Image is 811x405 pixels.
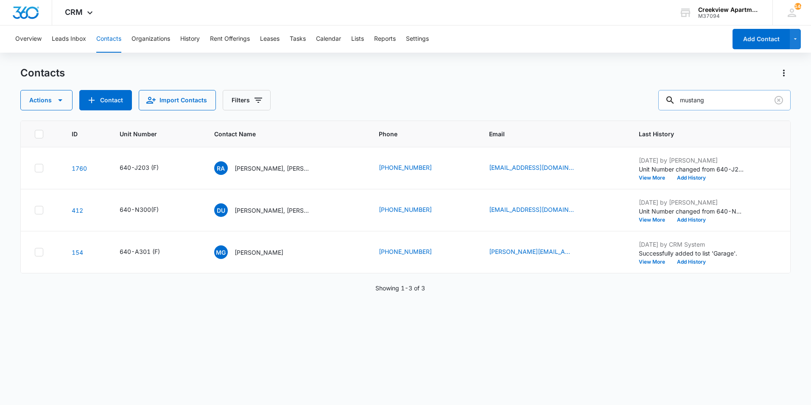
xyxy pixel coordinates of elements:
div: notifications count [794,3,801,10]
p: [PERSON_NAME], [PERSON_NAME] [235,206,311,215]
div: Contact Name - Dillon Unruh, Gabriel Bond - Select to Edit Field [214,203,326,217]
button: Actions [777,66,791,80]
button: Filters [223,90,271,110]
button: View More [639,175,671,180]
div: Email - rylan7aikens@gmail.com - Select to Edit Field [489,163,589,173]
button: Reports [374,25,396,53]
button: Tasks [290,25,306,53]
p: [DATE] by [PERSON_NAME] [639,156,745,165]
span: CRM [65,8,83,17]
button: Settings [406,25,429,53]
span: RA [214,161,228,175]
a: [EMAIL_ADDRESS][DOMAIN_NAME] [489,163,574,172]
button: Lists [351,25,364,53]
button: Add History [671,259,712,264]
span: ID [72,129,87,138]
button: Clear [772,93,786,107]
span: Last History [639,129,764,138]
input: Search Contacts [658,90,791,110]
p: [PERSON_NAME] [235,248,283,257]
div: 640-J203 (F) [120,163,159,172]
div: account id [698,13,760,19]
p: [DATE] by [PERSON_NAME] [639,198,745,207]
div: Phone - (620) 518-1117 - Select to Edit Field [379,205,447,215]
button: Overview [15,25,42,53]
div: Email - dillonunruh@gmail.com - Select to Edit Field [489,205,589,215]
p: Successfully added to list 'Garage'. [639,249,745,258]
div: Phone - (970) 702-4762 - Select to Edit Field [379,247,447,257]
span: Phone [379,129,456,138]
h1: Contacts [20,67,65,79]
a: [PHONE_NUMBER] [379,163,432,172]
a: [EMAIL_ADDRESS][DOMAIN_NAME] [489,205,574,214]
button: Rent Offerings [210,25,250,53]
button: Add History [671,217,712,222]
button: Actions [20,90,73,110]
button: Contacts [96,25,121,53]
span: 144 [794,3,801,10]
span: Contact Name [214,129,346,138]
button: Organizations [131,25,170,53]
a: [PHONE_NUMBER] [379,247,432,256]
button: Leads Inbox [52,25,86,53]
a: Navigate to contact details page for Maegan Goldenstein [72,249,83,256]
p: [DATE] by CRM System [639,240,745,249]
div: Unit Number - 640-A301 (F) - Select to Edit Field [120,247,175,257]
div: Phone - (970) 373-6403 - Select to Edit Field [379,163,447,173]
span: MG [214,245,228,259]
span: DU [214,203,228,217]
div: Unit Number - 640-J203 (F) - Select to Edit Field [120,163,174,173]
button: Add Contact [733,29,790,49]
button: Add Contact [79,90,132,110]
div: 640-N300(F) [120,205,159,214]
a: [PERSON_NAME][EMAIL_ADDRESS][PERSON_NAME][DOMAIN_NAME] [489,247,574,256]
p: Unit Number changed from 640-J203 to 640-J203 (F). [639,165,745,174]
button: History [180,25,200,53]
div: Contact Name - Maegan Goldenstein - Select to Edit Field [214,245,299,259]
p: [PERSON_NAME], [PERSON_NAME], [PERSON_NAME] [235,164,311,173]
div: account name [698,6,760,13]
div: Unit Number - 640-N300(F) - Select to Edit Field [120,205,174,215]
span: Email [489,129,606,138]
span: Unit Number [120,129,194,138]
button: View More [639,259,671,264]
a: Navigate to contact details page for Rylan Aikens, Eden Aikens, Alex Hinz [72,165,87,172]
p: Showing 1-3 of 3 [375,284,425,292]
button: View More [639,217,671,222]
button: Leases [260,25,280,53]
button: Import Contacts [139,90,216,110]
div: 640-A301 (F) [120,247,160,256]
a: Navigate to contact details page for Dillon Unruh, Gabriel Bond [72,207,83,214]
button: Calendar [316,25,341,53]
div: Contact Name - Rylan Aikens, Eden Aikens, Alex Hinz - Select to Edit Field [214,161,326,175]
div: Email - maegan.goldenstein@gmail.com - Select to Edit Field [489,247,589,257]
button: Add History [671,175,712,180]
a: [PHONE_NUMBER] [379,205,432,214]
p: Unit Number changed from 640-N300 to 640-N300(F). [639,207,745,216]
